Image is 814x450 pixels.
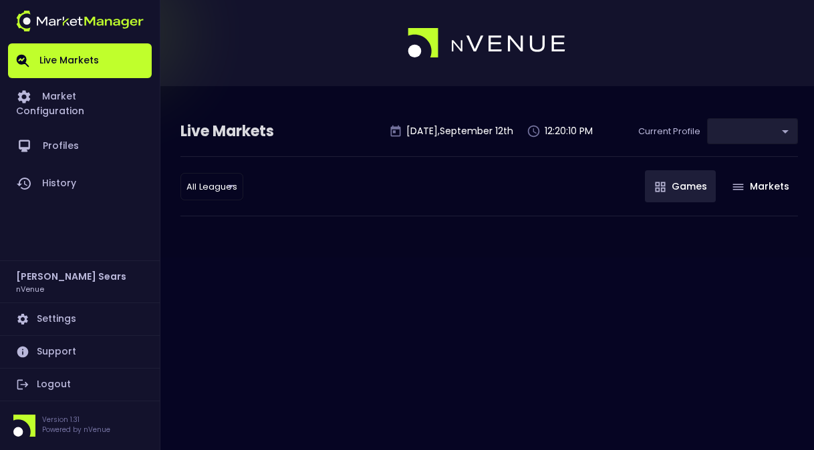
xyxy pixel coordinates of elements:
div: ​ [707,118,798,144]
a: Profiles [8,128,152,165]
a: Logout [8,369,152,401]
div: Live Markets [180,121,344,142]
h3: nVenue [16,284,44,294]
p: Version 1.31 [42,415,110,425]
a: Live Markets [8,43,152,78]
img: logo [16,11,144,31]
p: [DATE] , September 12 th [406,124,513,138]
p: Powered by nVenue [42,425,110,435]
a: Market Configuration [8,78,152,128]
div: Version 1.31Powered by nVenue [8,415,152,437]
h2: [PERSON_NAME] Sears [16,269,126,284]
img: logo [408,28,567,59]
a: History [8,165,152,202]
a: Settings [8,303,152,335]
button: Games [645,170,716,202]
p: 12:20:10 PM [545,124,593,138]
img: gameIcon [732,184,744,190]
img: gameIcon [655,182,666,192]
a: Support [8,336,152,368]
button: Markets [722,170,798,202]
p: Current Profile [638,125,700,138]
div: ​ [180,173,243,200]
